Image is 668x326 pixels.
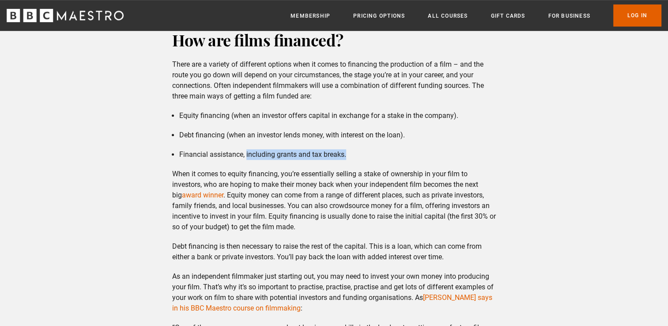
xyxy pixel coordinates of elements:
a: Log In [613,4,661,27]
svg: BBC Maestro [7,9,124,22]
p: When it comes to equity financing, you’re essentially selling a stake of ownership in your film t... [172,169,496,232]
li: Equity financing (when an investor offers capital in exchange for a stake in the company). [179,110,496,121]
a: [PERSON_NAME] says in his BBC Maestro course on filmmaking [172,293,492,312]
a: For business [548,11,590,20]
a: Gift Cards [491,11,525,20]
nav: Primary [291,4,661,27]
p: There are a variety of different options when it comes to financing the production of a film – an... [172,59,496,102]
a: Membership [291,11,330,20]
a: All Courses [428,11,468,20]
a: award winner [182,191,223,199]
a: Pricing Options [353,11,405,20]
h2: How are films financed? [172,29,496,50]
p: Debt financing is then necessary to raise the rest of the capital. This is a loan, which can come... [172,241,496,262]
p: As an independent filmmaker just starting out, you may need to invest your own money into produci... [172,271,496,314]
li: Debt financing (when an investor lends money, with interest on the loan). [179,130,496,140]
li: Financial assistance, including grants and tax breaks. [179,149,496,160]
